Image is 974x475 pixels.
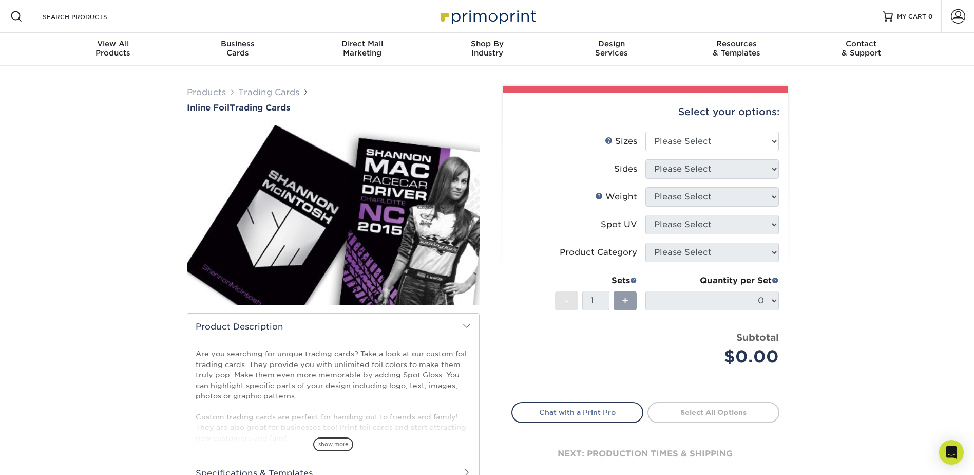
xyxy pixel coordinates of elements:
span: Inline Foil [187,103,230,113]
div: Cards [175,39,300,58]
div: Marketing [300,39,425,58]
span: - [564,293,569,308]
span: Design [549,39,674,48]
div: Sizes [605,135,637,148]
p: Are you searching for unique trading cards? Take a look at our custom foil trading cards. They pr... [196,349,471,443]
span: View All [51,39,176,48]
div: Spot UV [601,218,637,231]
strong: Subtotal [736,332,779,343]
a: Products [187,87,226,97]
a: Direct MailMarketing [300,33,425,66]
span: 0 [928,13,933,20]
input: SEARCH PRODUCTS..... [42,10,142,23]
a: BusinessCards [175,33,300,66]
a: View AllProducts [51,33,176,66]
div: Select your options: [511,93,779,132]
a: Contact& Support [799,33,924,66]
img: Primoprint [436,5,539,27]
h2: Product Description [187,314,479,340]
span: Direct Mail [300,39,425,48]
div: & Support [799,39,924,58]
a: Select All Options [647,402,779,423]
div: Open Intercom Messenger [939,440,964,465]
a: Resources& Templates [674,33,799,66]
div: Products [51,39,176,58]
a: Chat with a Print Pro [511,402,643,423]
h1: Trading Cards [187,103,480,113]
a: Trading Cards [238,87,299,97]
div: Product Category [560,246,637,259]
img: Inline Foil 01 [187,114,480,316]
span: Business [175,39,300,48]
div: Industry [425,39,549,58]
div: & Templates [674,39,799,58]
div: Weight [595,191,637,203]
span: + [622,293,628,308]
span: Resources [674,39,799,48]
div: Sets [555,275,637,287]
span: Shop By [425,39,549,48]
span: Contact [799,39,924,48]
span: MY CART [897,12,926,21]
div: $0.00 [653,344,779,369]
div: Sides [614,163,637,175]
div: Services [549,39,674,58]
a: DesignServices [549,33,674,66]
a: Shop ByIndustry [425,33,549,66]
span: show more [313,437,353,451]
div: Quantity per Set [645,275,779,287]
a: Inline FoilTrading Cards [187,103,480,113]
